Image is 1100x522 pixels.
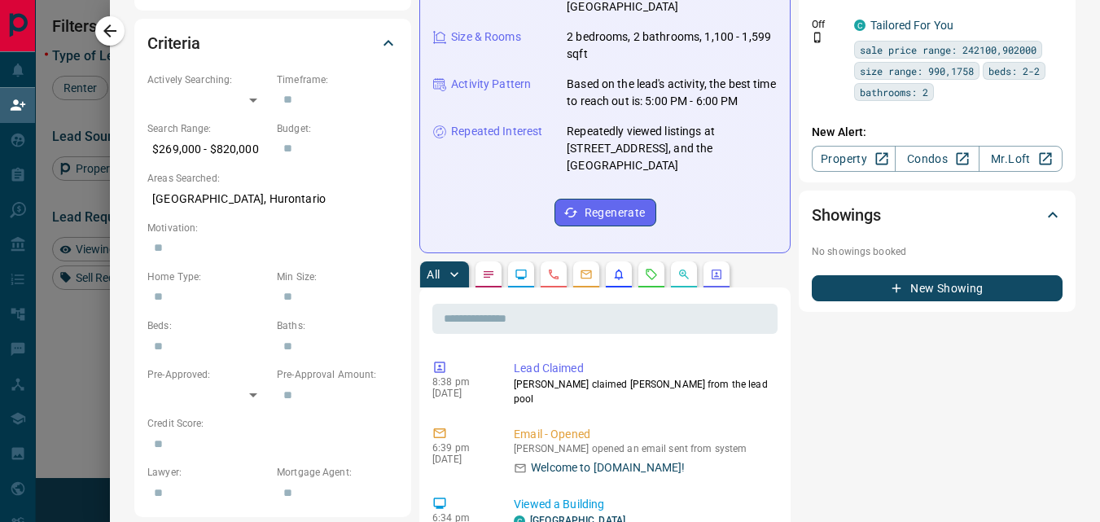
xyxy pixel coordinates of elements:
[870,19,953,32] a: Tailored For You
[580,268,593,281] svg: Emails
[147,171,398,186] p: Areas Searched:
[514,360,771,377] p: Lead Claimed
[451,29,521,46] p: Size & Rooms
[979,146,1063,172] a: Mr.Loft
[432,388,489,399] p: [DATE]
[812,17,844,32] p: Off
[427,269,440,280] p: All
[277,318,398,333] p: Baths:
[612,268,625,281] svg: Listing Alerts
[277,121,398,136] p: Budget:
[277,270,398,284] p: Min Size:
[147,465,269,480] p: Lawyer:
[147,30,200,56] h2: Criteria
[860,63,974,79] span: size range: 990,1758
[451,76,531,93] p: Activity Pattern
[812,202,881,228] h2: Showings
[554,199,656,226] button: Regenerate
[812,275,1063,301] button: New Showing
[147,24,398,63] div: Criteria
[677,268,690,281] svg: Opportunities
[147,186,398,213] p: [GEOGRAPHIC_DATA], Hurontario
[514,443,771,454] p: [PERSON_NAME] opened an email sent from system
[277,465,398,480] p: Mortgage Agent:
[710,268,723,281] svg: Agent Actions
[812,124,1063,141] p: New Alert:
[482,268,495,281] svg: Notes
[812,146,896,172] a: Property
[432,454,489,465] p: [DATE]
[147,221,398,235] p: Motivation:
[812,195,1063,235] div: Showings
[567,29,777,63] p: 2 bedrooms, 2 bathrooms, 1,100 - 1,599 sqft
[147,416,398,431] p: Credit Score:
[547,268,560,281] svg: Calls
[567,123,777,174] p: Repeatedly viewed listings at [STREET_ADDRESS], and the [GEOGRAPHIC_DATA]
[432,376,489,388] p: 8:38 pm
[147,367,269,382] p: Pre-Approved:
[451,123,542,140] p: Repeated Interest
[277,72,398,87] p: Timeframe:
[147,72,269,87] p: Actively Searching:
[531,459,685,476] p: Welcome to [DOMAIN_NAME]!
[147,136,269,163] p: $269,000 - $820,000
[514,426,771,443] p: Email - Opened
[567,76,777,110] p: Based on the lead's activity, the best time to reach out is: 5:00 PM - 6:00 PM
[514,496,771,513] p: Viewed a Building
[812,244,1063,259] p: No showings booked
[514,377,771,406] p: [PERSON_NAME] claimed [PERSON_NAME] from the lead pool
[812,32,823,43] svg: Push Notification Only
[432,442,489,454] p: 6:39 pm
[860,84,928,100] span: bathrooms: 2
[854,20,866,31] div: condos.ca
[645,268,658,281] svg: Requests
[895,146,979,172] a: Condos
[860,42,1036,58] span: sale price range: 242100,902000
[147,270,269,284] p: Home Type:
[147,318,269,333] p: Beds:
[147,121,269,136] p: Search Range:
[515,268,528,281] svg: Lead Browsing Activity
[277,367,398,382] p: Pre-Approval Amount:
[988,63,1040,79] span: beds: 2-2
